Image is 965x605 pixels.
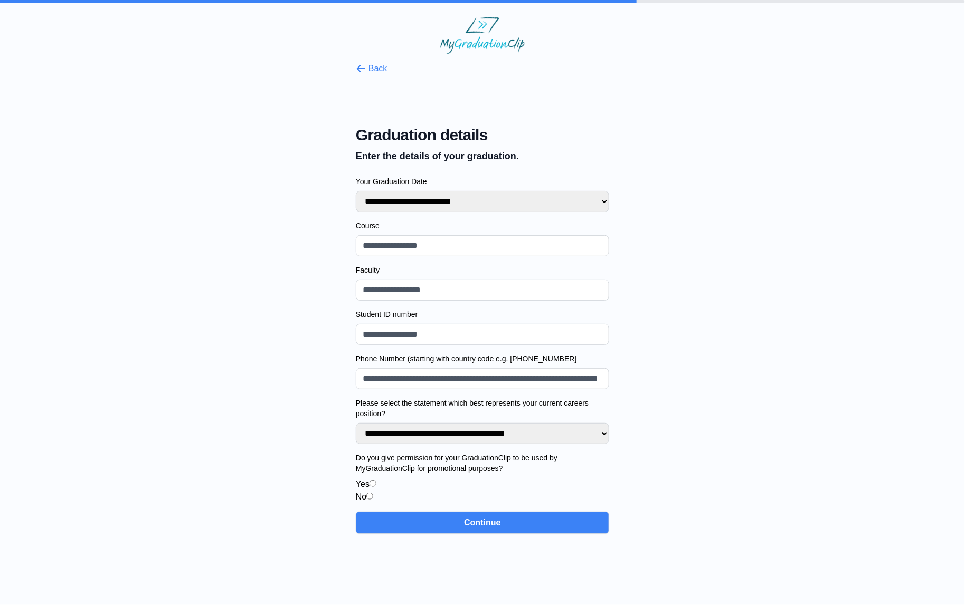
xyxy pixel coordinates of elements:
[356,512,609,534] button: Continue
[356,453,609,474] label: Do you give permission for your GraduationClip to be used by MyGraduationClip for promotional pur...
[356,398,609,419] label: Please select the statement which best represents your current careers position?
[356,309,609,320] label: Student ID number
[356,176,609,187] label: Your Graduation Date
[356,479,370,488] label: Yes
[356,353,609,364] label: Phone Number (starting with country code e.g. [PHONE_NUMBER]
[356,265,609,275] label: Faculty
[356,62,387,75] button: Back
[440,17,525,54] img: MyGraduationClip
[356,126,609,145] span: Graduation details
[356,149,609,164] p: Enter the details of your graduation.
[356,492,366,501] label: No
[356,220,609,231] label: Course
